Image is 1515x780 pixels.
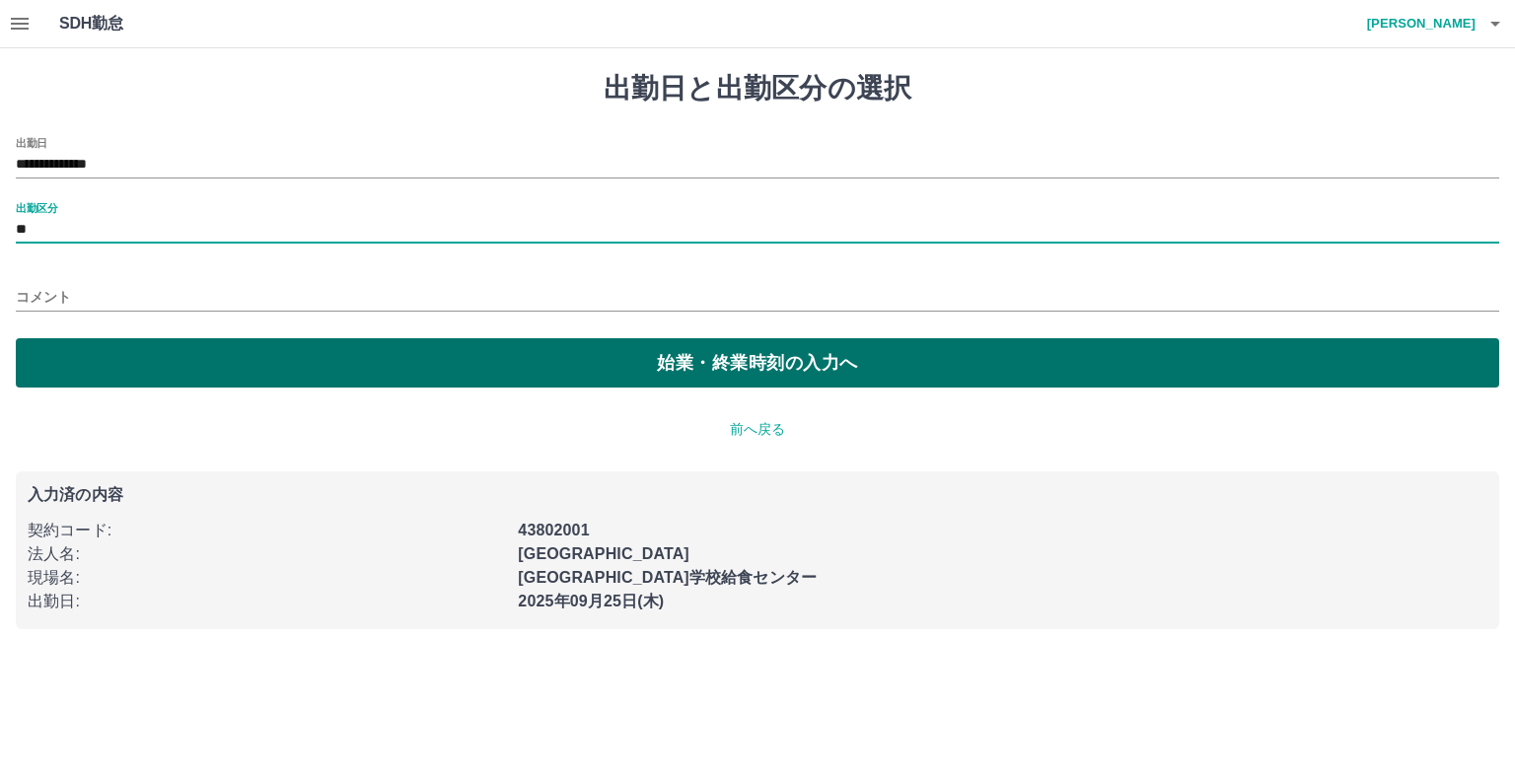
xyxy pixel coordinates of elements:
p: 出勤日 : [28,590,506,613]
b: 43802001 [518,522,589,538]
label: 出勤日 [16,135,47,150]
b: [GEOGRAPHIC_DATA] [518,545,689,562]
b: 2025年09月25日(木) [518,593,664,609]
p: 現場名 : [28,566,506,590]
p: 法人名 : [28,542,506,566]
p: 前へ戻る [16,419,1499,440]
p: 入力済の内容 [28,487,1487,503]
b: [GEOGRAPHIC_DATA]学校給食センター [518,569,817,586]
p: 契約コード : [28,519,506,542]
button: 始業・終業時刻の入力へ [16,338,1499,388]
label: 出勤区分 [16,200,57,215]
h1: 出勤日と出勤区分の選択 [16,72,1499,106]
